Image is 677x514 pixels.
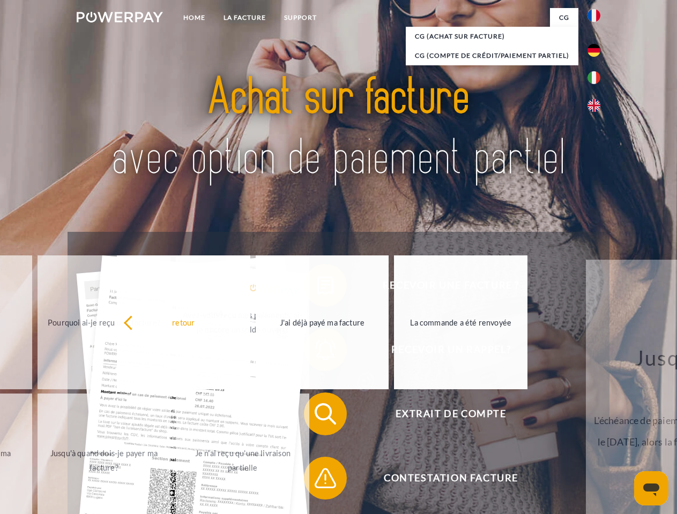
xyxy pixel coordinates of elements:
[77,12,163,22] img: logo-powerpay-white.svg
[319,392,582,435] span: Extrait de compte
[102,51,575,205] img: title-powerpay_fr.svg
[587,9,600,22] img: fr
[214,8,275,27] a: LA FACTURE
[587,71,600,84] img: it
[174,8,214,27] a: Home
[182,446,303,475] div: Je n'ai reçu qu'une livraison partielle
[319,457,582,500] span: Contestation Facture
[587,99,600,112] img: en
[406,46,578,65] a: CG (Compte de crédit/paiement partiel)
[406,27,578,46] a: CG (achat sur facture)
[304,457,583,500] button: Contestation Facture
[400,315,521,329] div: La commande a été renvoyée
[312,400,339,427] img: qb_search.svg
[634,471,668,505] iframe: Bouton de lancement de la fenêtre de messagerie
[44,315,165,329] div: Pourquoi ai-je reçu une facture?
[123,315,244,329] div: retour
[275,8,326,27] a: Support
[44,446,165,475] div: Jusqu'à quand dois-je payer ma facture?
[312,465,339,492] img: qb_warning.svg
[262,315,383,329] div: J'ai déjà payé ma facture
[587,44,600,57] img: de
[550,8,578,27] a: CG
[304,392,583,435] button: Extrait de compte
